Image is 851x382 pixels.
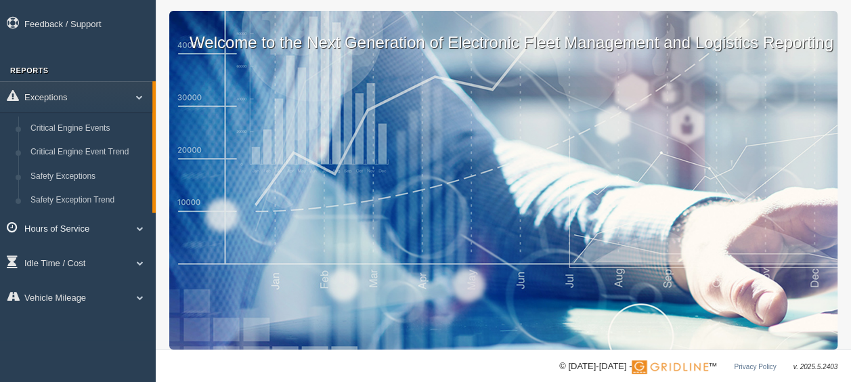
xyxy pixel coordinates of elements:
[793,363,837,370] span: v. 2025.5.2403
[24,140,152,165] a: Critical Engine Event Trend
[734,363,776,370] a: Privacy Policy
[24,165,152,189] a: Safety Exceptions
[24,116,152,141] a: Critical Engine Events
[559,360,837,374] div: © [DATE]-[DATE] - ™
[169,11,837,54] p: Welcome to the Next Generation of Electronic Fleet Management and Logistics Reporting
[632,360,708,374] img: Gridline
[24,188,152,213] a: Safety Exception Trend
